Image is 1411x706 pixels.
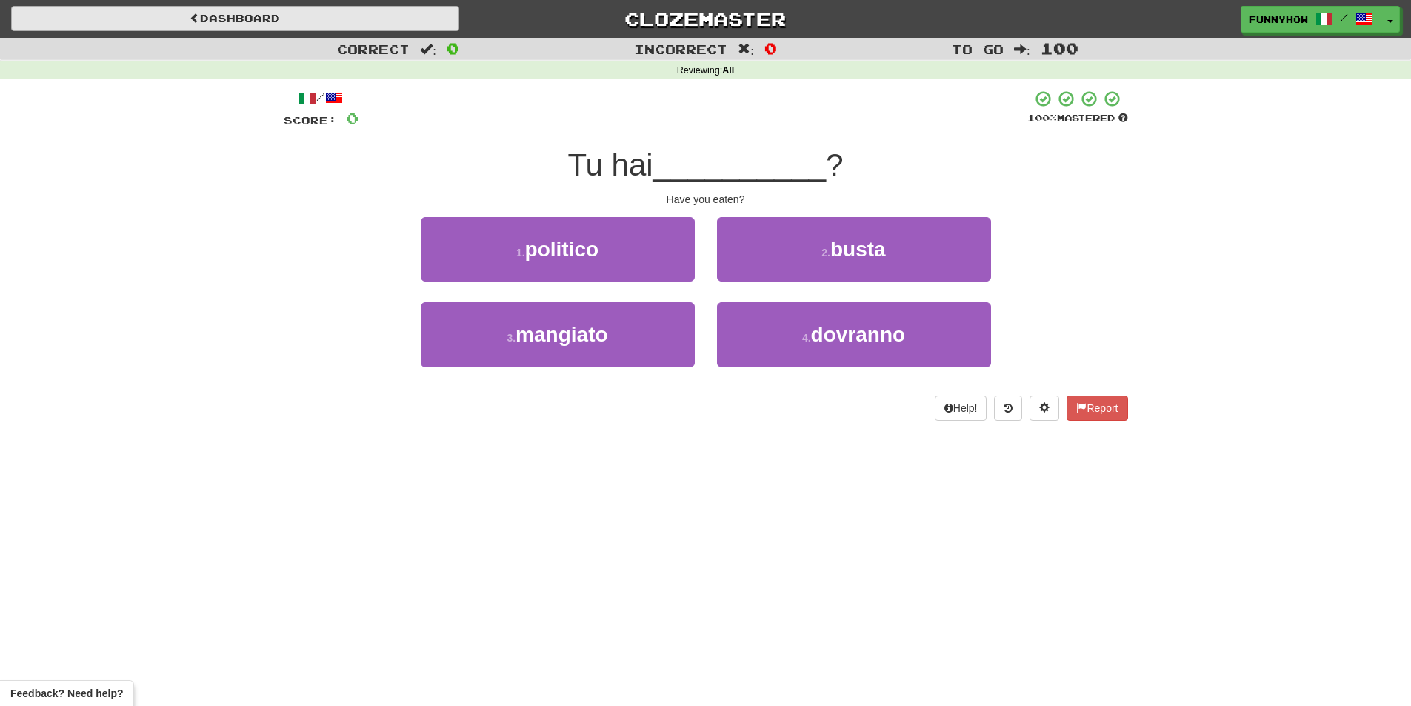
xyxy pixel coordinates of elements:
[952,41,1004,56] span: To go
[346,109,358,127] span: 0
[284,114,337,127] span: Score:
[1014,43,1030,56] span: :
[516,323,607,346] span: mangiato
[1249,13,1308,26] span: Funnyhow
[11,6,459,31] a: Dashboard
[634,41,727,56] span: Incorrect
[507,332,516,344] small: 3 .
[421,217,695,282] button: 1.politico
[830,238,886,261] span: busta
[421,302,695,367] button: 3.mangiato
[420,43,436,56] span: :
[722,65,734,76] strong: All
[481,6,930,32] a: Clozemaster
[994,396,1022,421] button: Round history (alt+y)
[653,147,827,182] span: __________
[811,323,906,346] span: dovranno
[10,686,123,701] span: Open feedback widget
[1027,112,1057,124] span: 100 %
[717,302,991,367] button: 4.dovranno
[337,41,410,56] span: Correct
[284,192,1128,207] div: Have you eaten?
[935,396,987,421] button: Help!
[1027,112,1128,125] div: Mastered
[1041,39,1078,57] span: 100
[826,147,843,182] span: ?
[1241,6,1381,33] a: Funnyhow /
[516,247,525,259] small: 1 .
[717,217,991,282] button: 2.busta
[764,39,777,57] span: 0
[525,238,599,261] span: politico
[1067,396,1127,421] button: Report
[447,39,459,57] span: 0
[284,90,358,108] div: /
[821,247,830,259] small: 2 .
[802,332,811,344] small: 4 .
[738,43,754,56] span: :
[567,147,653,182] span: Tu hai
[1341,12,1348,22] span: /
